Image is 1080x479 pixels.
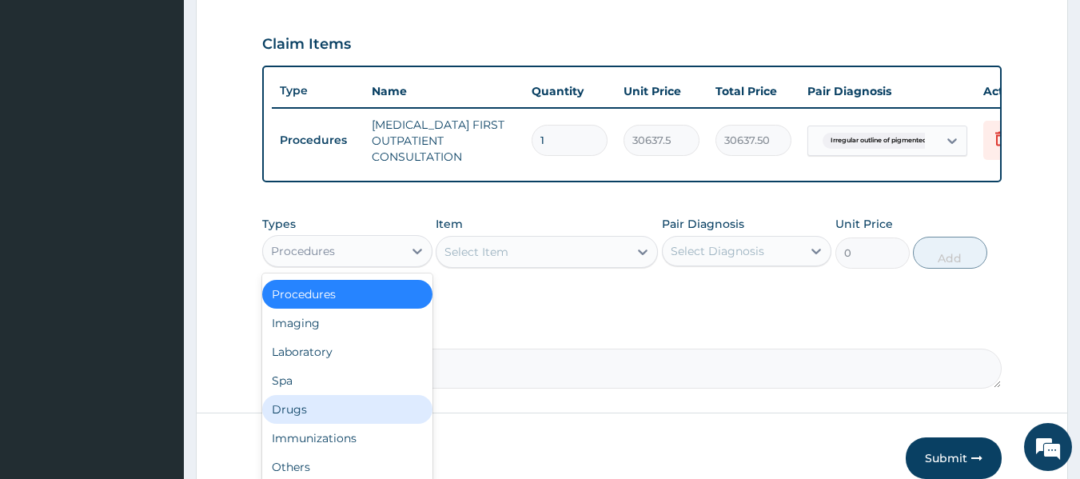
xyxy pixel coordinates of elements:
th: Total Price [707,75,799,107]
div: Spa [262,366,432,395]
th: Type [272,76,364,106]
label: Comment [262,326,1002,340]
div: Immunizations [262,424,432,453]
button: Submit [906,437,1002,479]
img: d_794563401_company_1708531726252_794563401 [30,80,65,120]
label: Item [436,216,463,232]
div: Drugs [262,395,432,424]
div: Chat with us now [83,90,269,110]
div: Procedures [271,243,335,259]
td: [MEDICAL_DATA] FIRST OUTPATIENT CONSULTATION [364,109,524,173]
div: Select Item [444,244,508,260]
h3: Claim Items [262,36,351,54]
span: Irregular outline of pigmented... [823,133,940,149]
label: Pair Diagnosis [662,216,744,232]
th: Pair Diagnosis [799,75,975,107]
label: Unit Price [835,216,893,232]
textarea: Type your message and hit 'Enter' [8,313,305,369]
th: Actions [975,75,1055,107]
label: Types [262,218,296,231]
div: Select Diagnosis [671,243,764,259]
th: Quantity [524,75,616,107]
div: Procedures [262,280,432,309]
th: Name [364,75,524,107]
div: Laboratory [262,337,432,366]
div: Imaging [262,309,432,337]
span: We're online! [93,140,221,301]
button: Add [913,237,987,269]
td: Procedures [272,126,364,155]
div: Minimize live chat window [262,8,301,46]
th: Unit Price [616,75,707,107]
